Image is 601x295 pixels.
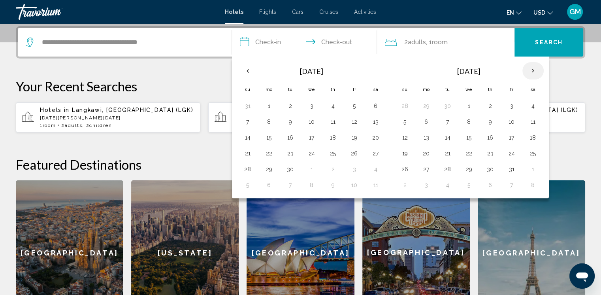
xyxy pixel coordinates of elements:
button: Day 18 [527,132,539,143]
button: Day 17 [505,132,518,143]
button: Day 19 [348,132,361,143]
button: Day 6 [369,100,382,112]
button: Day 1 [527,164,539,175]
button: Day 14 [241,132,254,143]
p: [DATE][PERSON_NAME][DATE] [40,115,194,121]
span: en [507,9,514,16]
button: Day 10 [348,180,361,191]
button: Check in and out dates [232,28,377,57]
button: User Menu [565,4,585,20]
a: Activities [354,9,376,15]
span: Hotels [225,9,243,15]
button: Day 5 [463,180,475,191]
th: [DATE] [258,62,365,81]
button: Hotels in Langkawi, [GEOGRAPHIC_DATA] (LGK)[DATE][PERSON_NAME][DATE]1Room2Adults, 2Children [16,102,200,133]
button: Day 4 [327,100,339,112]
button: Day 8 [263,116,275,127]
button: Day 26 [399,164,411,175]
button: Day 6 [263,180,275,191]
button: Day 31 [241,100,254,112]
p: Your Recent Searches [16,78,585,94]
span: 2 [61,123,82,128]
span: GM [569,8,581,16]
a: Cars [292,9,303,15]
button: Previous month [237,62,258,80]
button: Day 3 [505,100,518,112]
button: Day 6 [420,116,433,127]
button: Day 5 [348,100,361,112]
button: Day 24 [305,148,318,159]
button: Day 26 [348,148,361,159]
h2: Featured Destinations [16,157,585,172]
button: Day 24 [505,148,518,159]
button: Day 12 [399,132,411,143]
button: Day 9 [484,116,497,127]
button: Day 13 [369,116,382,127]
span: , 1 [426,37,447,48]
button: Day 30 [284,164,297,175]
button: Day 4 [527,100,539,112]
span: Room [43,123,56,128]
button: Day 15 [463,132,475,143]
button: Day 1 [263,100,275,112]
button: Day 18 [327,132,339,143]
span: Langkawi, [GEOGRAPHIC_DATA] (LGK) [72,107,193,113]
button: Travelers: 2 adults, 0 children [377,28,514,57]
button: Day 11 [369,180,382,191]
a: Cruises [319,9,338,15]
button: Day 5 [241,180,254,191]
button: Day 2 [327,164,339,175]
button: Day 16 [284,132,297,143]
button: Day 7 [241,116,254,127]
span: Room [431,38,447,46]
button: Day 1 [305,164,318,175]
span: 2 [404,37,426,48]
button: Day 25 [327,148,339,159]
span: Children [89,123,112,128]
a: Flights [259,9,276,15]
button: Day 15 [263,132,275,143]
button: Day 1 [463,100,475,112]
button: Day 2 [484,100,497,112]
button: Day 10 [305,116,318,127]
button: Day 20 [369,132,382,143]
button: Day 2 [284,100,297,112]
button: Next month [522,62,544,80]
button: Day 21 [441,148,454,159]
button: Day 19 [399,148,411,159]
iframe: Кнопка запуска окна обмена сообщениями [569,263,595,289]
button: Day 7 [505,180,518,191]
button: Day 20 [420,148,433,159]
button: Day 29 [263,164,275,175]
button: Change language [507,7,522,18]
button: Day 3 [420,180,433,191]
button: Day 8 [463,116,475,127]
button: Day 28 [241,164,254,175]
div: Search widget [18,28,583,57]
button: Day 9 [284,116,297,127]
button: Search [514,28,583,57]
button: Day 23 [284,148,297,159]
button: Day 13 [420,132,433,143]
button: Day 11 [327,116,339,127]
span: USD [533,9,545,16]
button: Day 27 [420,164,433,175]
button: Day 7 [441,116,454,127]
button: Day 5 [399,116,411,127]
button: Day 29 [463,164,475,175]
button: Change currency [533,7,553,18]
button: Day 22 [263,148,275,159]
button: Day 17 [305,132,318,143]
button: Day 30 [484,164,497,175]
span: Hotels in [40,107,70,113]
button: Day 2 [399,180,411,191]
button: Day 28 [399,100,411,112]
button: Day 10 [505,116,518,127]
button: Day 12 [348,116,361,127]
span: Adults [65,123,82,128]
button: Day 28 [441,164,454,175]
